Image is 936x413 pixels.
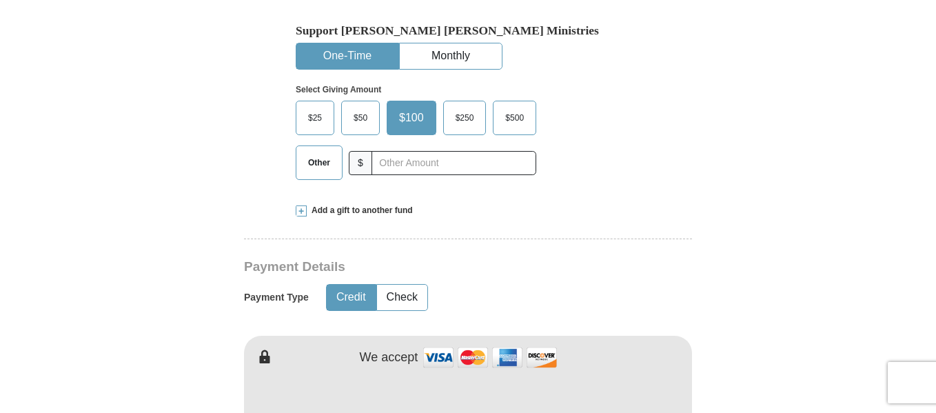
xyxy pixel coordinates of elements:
[244,292,309,303] h5: Payment Type
[244,259,596,275] h3: Payment Details
[301,108,329,128] span: $25
[498,108,531,128] span: $500
[349,151,372,175] span: $
[421,343,559,372] img: credit cards accepted
[377,285,427,310] button: Check
[372,151,536,175] input: Other Amount
[327,285,376,310] button: Credit
[347,108,374,128] span: $50
[296,23,640,38] h5: Support [PERSON_NAME] [PERSON_NAME] Ministries
[296,43,398,69] button: One-Time
[400,43,502,69] button: Monthly
[392,108,431,128] span: $100
[360,350,418,365] h4: We accept
[449,108,481,128] span: $250
[301,152,337,173] span: Other
[307,205,413,216] span: Add a gift to another fund
[296,85,381,94] strong: Select Giving Amount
